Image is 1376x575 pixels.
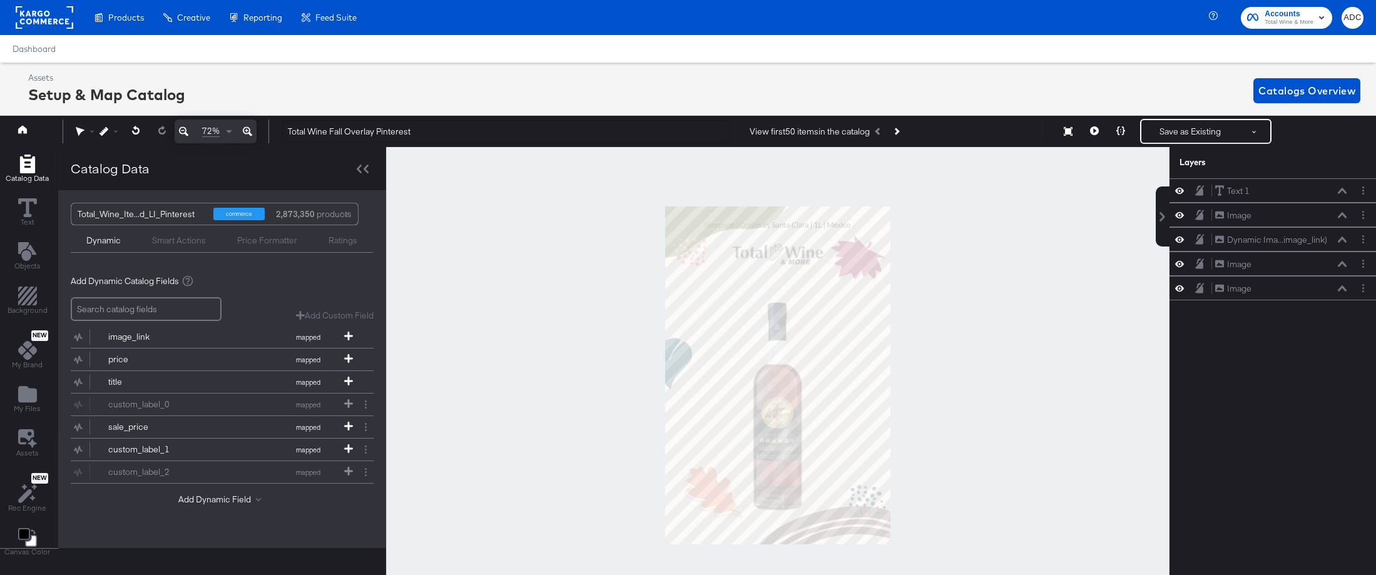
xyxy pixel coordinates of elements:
[152,235,206,247] div: Smart Actions
[1215,185,1250,198] button: Text 1
[21,217,34,227] span: Text
[71,439,358,461] button: custom_label_1mapped
[1357,208,1370,221] button: Layer Options
[71,326,358,348] button: image_linkmapped
[1253,78,1360,103] button: Catalogs Overview
[1357,257,1370,270] button: Layer Options
[296,310,374,322] button: Add Custom Field
[71,371,358,393] button: titlemapped
[177,13,210,23] span: Creative
[108,421,199,433] div: sale_price
[202,125,220,137] span: 72%
[273,333,342,342] span: mapped
[108,354,199,365] div: price
[108,376,199,388] div: title
[71,349,374,370] div: pricemapped
[71,461,374,483] div: custom_label_2mapped
[274,203,317,225] strong: 2,873,350
[1180,156,1307,168] div: Layers
[31,332,48,340] span: New
[108,13,144,23] span: Products
[243,13,282,23] span: Reporting
[1357,282,1370,295] button: Layer Options
[1215,258,1252,271] button: Image
[1241,7,1332,29] button: AccountsTotal Wine & More
[273,445,342,454] span: mapped
[71,349,358,370] button: pricemapped
[750,126,870,138] div: View first 50 items in the catalog
[6,173,49,183] span: Catalog Data
[1227,234,1327,246] div: Dynamic Ima...image_link)
[1227,258,1251,270] div: Image
[71,416,374,438] div: sale_pricemapped
[71,371,374,393] div: titlemapped
[1342,7,1363,29] button: ADC
[108,331,199,343] div: image_link
[8,305,48,315] span: Background
[86,235,121,247] div: Dynamic
[13,44,56,54] a: Dashboard
[7,240,48,275] button: Add Text
[28,72,185,84] div: Assets
[1215,282,1252,295] button: Image
[16,448,39,458] span: Assets
[1357,233,1370,246] button: Layer Options
[1265,8,1313,21] span: Accounts
[71,297,222,322] input: Search catalog fields
[1357,184,1370,197] button: Layer Options
[4,327,50,374] button: NewMy Brand
[71,394,374,415] div: custom_label_0mapped
[273,355,342,364] span: mapped
[1265,18,1313,28] span: Total Wine & More
[273,378,342,387] span: mapped
[1215,209,1252,222] button: Image
[71,439,374,461] div: custom_label_1mapped
[71,326,374,348] div: image_linkmapped
[71,416,358,438] button: sale_pricemapped
[329,235,357,247] div: Ratings
[1258,82,1355,99] span: Catalogs Overview
[1215,233,1328,247] button: Dynamic Ima...image_link)
[8,503,46,513] span: Rec Engine
[28,84,185,105] div: Setup & Map Catalog
[108,444,199,455] div: custom_label_1
[178,494,266,506] button: Add Dynamic Field
[1141,120,1239,143] button: Save as Existing
[274,203,312,225] div: products
[237,235,297,247] div: Price Formatter
[273,423,342,432] span: mapped
[1,470,54,517] button: NewRec Engine
[1227,283,1251,295] div: Image
[1347,11,1358,25] span: ADC
[887,120,905,143] button: Next Product
[1227,210,1251,221] div: Image
[4,547,50,557] span: Canvas Color
[14,404,41,414] span: My Files
[315,13,357,23] span: Feed Suite
[31,474,48,482] span: New
[12,360,43,370] span: My Brand
[78,203,204,225] div: Total_Wine_Ite...d_LI_Pinterest
[71,275,179,287] span: Add Dynamic Catalog Fields
[6,382,48,417] button: Add Files
[14,261,41,271] span: Objects
[11,196,44,232] button: Text
[213,208,265,220] div: commerce
[1227,185,1250,197] div: Text 1
[71,160,150,178] div: Catalog Data
[9,425,46,462] button: Assets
